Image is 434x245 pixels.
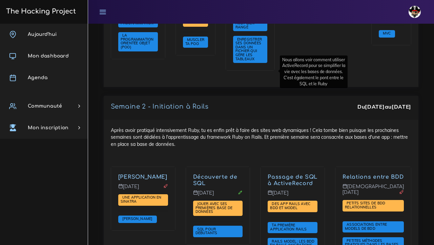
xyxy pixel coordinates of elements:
div: Du au [357,103,411,111]
span: [PERSON_NAME] [121,216,154,221]
span: Enregistrer ses données dans un fichier qui gère les tableaux [235,37,262,61]
a: [PERSON_NAME] [121,217,154,221]
a: Des app Rails avec BDD et Model [270,202,310,210]
img: avatar [409,6,421,18]
strong: [DATE] [365,103,385,110]
span: Les paradigmes de programmation [121,13,156,25]
span: Des app Rails avec BDD et Model [270,201,310,210]
a: Jouer avec ses premières base de données [195,202,233,214]
span: Muscler ta POO [185,37,204,46]
a: SQL pour débutants [195,227,219,236]
h3: The Hacking Project [4,8,76,15]
a: Muscler ta POO [185,38,204,46]
a: Semaine 2 - Initiation à Rails [111,103,209,110]
a: La Programmation Orientée Objet (POO) [121,33,154,50]
a: Associations entre models de BDD [345,222,387,231]
a: MVC [381,31,393,36]
a: Une application en Sinatra [121,195,162,204]
p: [DATE] [193,190,243,201]
p: [DEMOGRAPHIC_DATA][DATE] [343,184,404,200]
span: Un dossier Ruby bien rangé [235,17,260,29]
span: Une application en Sinatra [121,195,162,204]
a: Découverte de SQL [193,174,237,186]
a: Ta première application Rails [270,223,308,232]
span: La Programmation Orientée Objet (POO) [121,33,154,49]
span: Aujourd'hui [28,32,57,37]
span: Mon inscription [28,125,68,130]
span: Mon dashboard [28,53,69,59]
div: Nous allons voir comment utiliser ActiveRecord pour se simplifier la vie avec les bases de donnée... [280,55,348,88]
p: [DATE] [268,190,317,201]
a: Enregistrer ses données dans un fichier qui gère les tableaux [235,37,262,62]
span: Communauté [28,104,62,109]
span: Jouer avec ses premières base de données [195,201,233,214]
a: [PERSON_NAME] [118,174,167,180]
p: [DATE] [118,184,168,195]
a: Relations entre BDD [343,174,404,180]
strong: [DATE] [392,103,411,110]
a: Passage de SQL à ActiveRecord [268,174,317,186]
a: Petits sites de BDD relationnelles [345,201,385,210]
span: Agenda [28,75,47,80]
span: Associations entre models de BDD [345,222,387,231]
